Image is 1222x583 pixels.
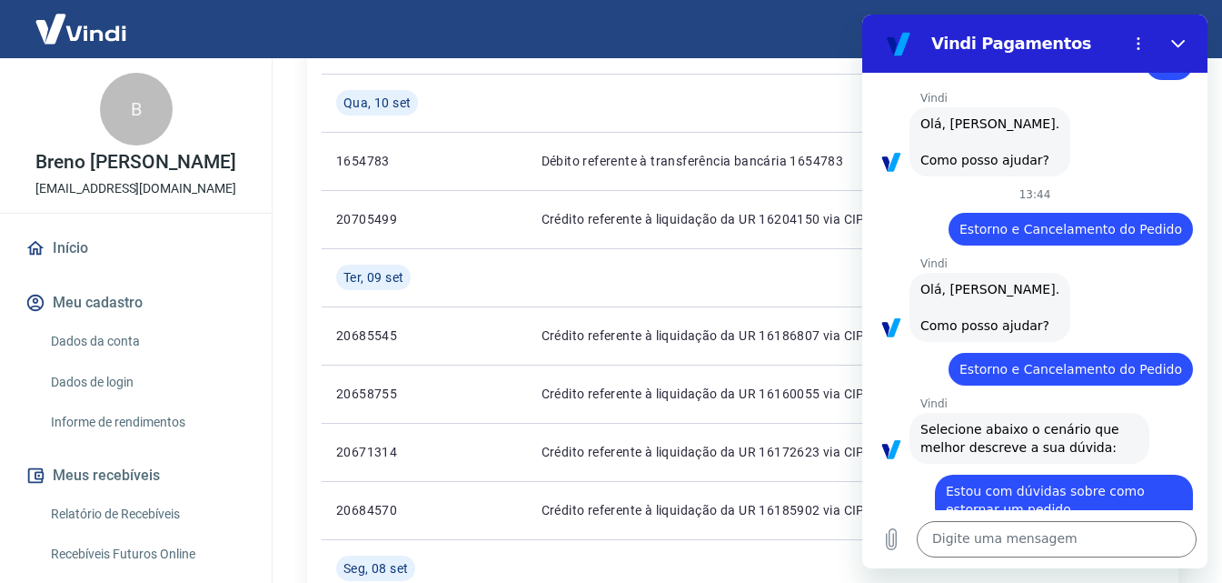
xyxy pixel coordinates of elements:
button: Meu cadastro [22,283,250,323]
span: Ter, 09 set [343,268,403,286]
p: Crédito referente à liquidação da UR 16185902 via CIP [541,501,907,519]
a: Informe de rendimentos [44,404,250,441]
p: Débito referente à transferência bancária 1654783 [541,152,907,170]
p: 20705499 [336,210,432,228]
p: 20684570 [336,501,432,519]
button: Sair [1135,13,1200,46]
p: Crédito referente à liquidação da UR 16186807 via CIP [541,327,907,345]
span: Seg, 08 set [343,559,408,578]
span: Qua, 10 set [343,94,411,112]
p: Breno [PERSON_NAME] [35,153,235,172]
p: Crédito referente à liquidação da UR 16204150 via CIP [541,210,907,228]
iframe: Janela de mensagens [862,15,1207,568]
a: Relatório de Recebíveis [44,496,250,533]
p: Crédito referente à liquidação da UR 16160055 via CIP [541,385,907,403]
p: 1654783 [336,152,432,170]
a: Dados de login [44,364,250,401]
p: 20658755 [336,385,432,403]
img: Vindi [22,1,140,56]
div: B [100,73,173,146]
p: 20685545 [336,327,432,345]
button: Meus recebíveis [22,456,250,496]
a: Dados da conta [44,323,250,360]
p: [EMAIL_ADDRESS][DOMAIN_NAME] [35,179,236,198]
a: Início [22,228,250,268]
a: Recebíveis Futuros Online [44,536,250,573]
p: 20671314 [336,443,432,461]
p: Crédito referente à liquidação da UR 16172623 via CIP [541,443,907,461]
